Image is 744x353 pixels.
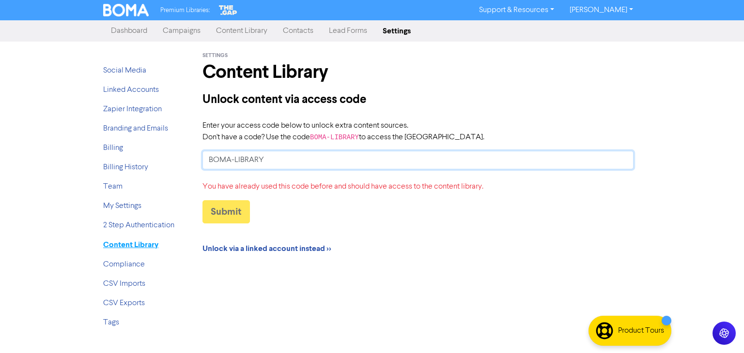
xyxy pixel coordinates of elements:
[103,4,149,16] img: BOMA Logo
[202,244,331,253] strong: Unlock via a linked account instead >>
[202,52,228,59] span: Settings
[103,21,155,41] a: Dashboard
[208,21,275,41] a: Content Library
[103,240,158,250] strong: Content Library
[103,163,148,171] a: Billing History
[321,21,375,41] a: Lead Forms
[310,133,359,141] code: BOMA-LIBRARY
[696,307,744,353] iframe: Chat Widget
[160,7,210,14] span: Premium Libraries:
[202,91,634,108] div: Unlock content via access code
[202,120,484,143] label: Enter your access code below to unlock extra content sources. Don't have a code? Use the code to ...
[217,4,239,16] img: The Gap
[202,151,634,169] input: Enter access code
[103,299,145,307] a: CSV Exports
[103,221,174,229] a: 2 Step Authentication
[103,280,145,288] a: CSV Imports
[103,86,159,94] a: Linked Accounts
[103,241,158,249] a: Content Library
[103,67,146,74] a: Social Media
[202,245,331,253] a: Unlock via a linked account instead >>
[103,183,123,191] a: Team
[103,319,119,326] a: Tags
[375,21,418,41] a: Settings
[202,61,634,83] h1: Content Library
[103,261,145,268] a: Compliance
[155,21,208,41] a: Campaigns
[275,21,321,41] a: Contacts
[103,144,123,152] a: Billing
[103,125,168,132] a: Branding and Emails
[103,105,162,113] a: Zapier Integration
[202,181,634,192] div: You have already used this code before and should have access to the content library.
[103,202,141,210] a: My Settings
[562,2,641,18] a: [PERSON_NAME]
[202,200,250,223] button: Submit
[471,2,562,18] a: Support & Resources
